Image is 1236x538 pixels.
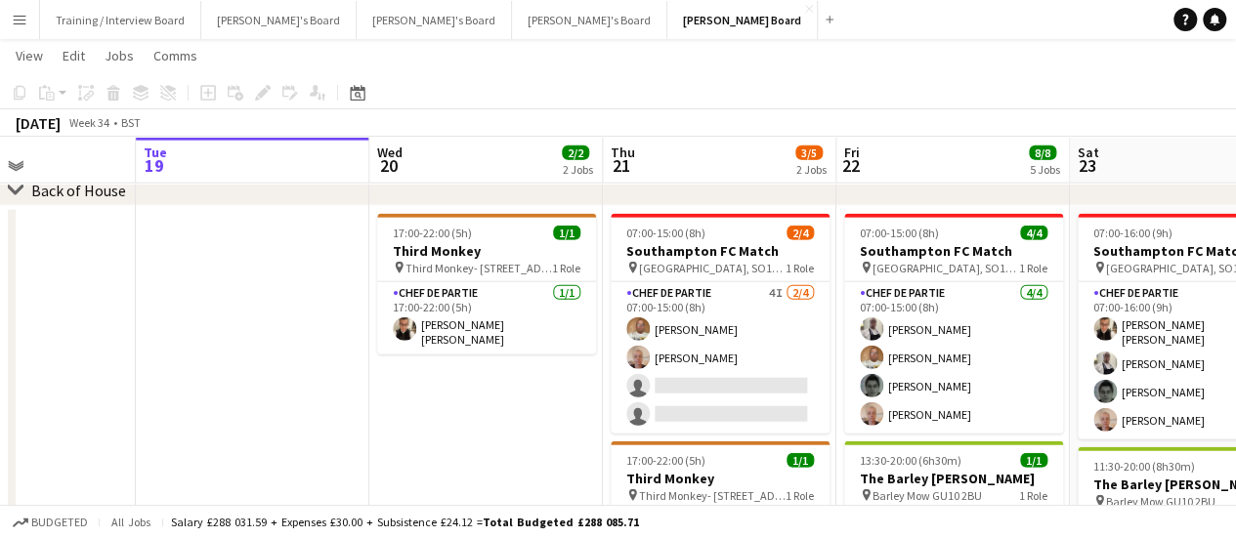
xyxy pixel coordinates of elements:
span: Wed [377,144,403,161]
span: 13:30-20:00 (6h30m) [860,453,961,468]
span: 2/2 [562,145,589,160]
span: Third Monkey- [STREET_ADDRESS] [639,488,786,503]
span: All jobs [107,515,154,529]
button: [PERSON_NAME]'s Board [512,1,667,39]
span: 1 Role [1019,261,1047,275]
span: 1/1 [787,453,814,468]
button: [PERSON_NAME] Board [667,1,818,39]
span: 23 [1075,154,1099,177]
span: Barley Mow GU10 2BU [873,488,982,503]
a: Jobs [97,43,142,68]
span: Budgeted [31,516,88,529]
h3: Third Monkey [377,242,596,260]
span: [GEOGRAPHIC_DATA], SO14 5FP [639,261,786,275]
button: [PERSON_NAME]'s Board [357,1,512,39]
div: Back of House [31,181,126,200]
span: 1 Role [786,261,814,275]
span: Edit [63,47,85,64]
button: [PERSON_NAME]'s Board [201,1,357,39]
h3: Southampton FC Match [611,242,830,260]
span: 17:00-22:00 (5h) [626,453,705,468]
app-card-role: Chef de Partie4/407:00-15:00 (8h)[PERSON_NAME][PERSON_NAME][PERSON_NAME][PERSON_NAME] [844,282,1063,434]
span: 1 Role [786,488,814,503]
h3: Southampton FC Match [844,242,1063,260]
span: Sat [1078,144,1099,161]
span: 1 Role [552,261,580,275]
span: 3/5 [795,145,823,160]
span: 17:00-22:00 (5h) [393,226,472,240]
span: Barley Mow GU10 2BU [1106,494,1215,509]
div: BST [121,115,141,130]
span: Third Monkey- [STREET_ADDRESS] [405,261,552,275]
span: 2/4 [787,226,814,240]
span: Total Budgeted £288 085.71 [483,515,639,529]
div: 5 Jobs [1030,162,1060,177]
span: [GEOGRAPHIC_DATA], SO14 5FP [873,261,1019,275]
span: 20 [374,154,403,177]
span: 21 [608,154,635,177]
span: 11:30-20:00 (8h30m) [1093,459,1195,474]
span: Thu [611,144,635,161]
span: Week 34 [64,115,113,130]
div: Salary £288 031.59 + Expenses £30.00 + Subsistence £24.12 = [171,515,639,529]
div: [DATE] [16,113,61,133]
span: Fri [844,144,860,161]
span: 07:00-15:00 (8h) [626,226,705,240]
span: 07:00-15:00 (8h) [860,226,939,240]
button: Budgeted [10,512,91,533]
span: 8/8 [1029,145,1056,160]
app-job-card: 17:00-22:00 (5h)1/1Third Monkey Third Monkey- [STREET_ADDRESS]1 RoleChef de Partie1/117:00-22:00 ... [377,214,596,354]
h3: Third Monkey [611,470,830,487]
span: 19 [141,154,167,177]
span: 1/1 [1020,453,1047,468]
span: View [16,47,43,64]
app-job-card: 07:00-15:00 (8h)2/4Southampton FC Match [GEOGRAPHIC_DATA], SO14 5FP1 RoleChef de Partie4I2/407:00... [611,214,830,434]
app-job-card: 07:00-15:00 (8h)4/4Southampton FC Match [GEOGRAPHIC_DATA], SO14 5FP1 RoleChef de Partie4/407:00-1... [844,214,1063,434]
span: 07:00-16:00 (9h) [1093,226,1172,240]
div: 2 Jobs [563,162,593,177]
h3: The Barley [PERSON_NAME] [844,470,1063,487]
span: Comms [153,47,197,64]
span: 1 Role [1019,488,1047,503]
span: Jobs [105,47,134,64]
app-card-role: Chef de Partie1/117:00-22:00 (5h)[PERSON_NAME] [PERSON_NAME] [377,282,596,354]
span: 22 [841,154,860,177]
a: Comms [146,43,205,68]
a: View [8,43,51,68]
span: 1/1 [553,226,580,240]
span: Tue [144,144,167,161]
div: 2 Jobs [796,162,827,177]
button: Training / Interview Board [40,1,201,39]
app-card-role: Chef de Partie4I2/407:00-15:00 (8h)[PERSON_NAME][PERSON_NAME] [611,282,830,434]
span: 4/4 [1020,226,1047,240]
a: Edit [55,43,93,68]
